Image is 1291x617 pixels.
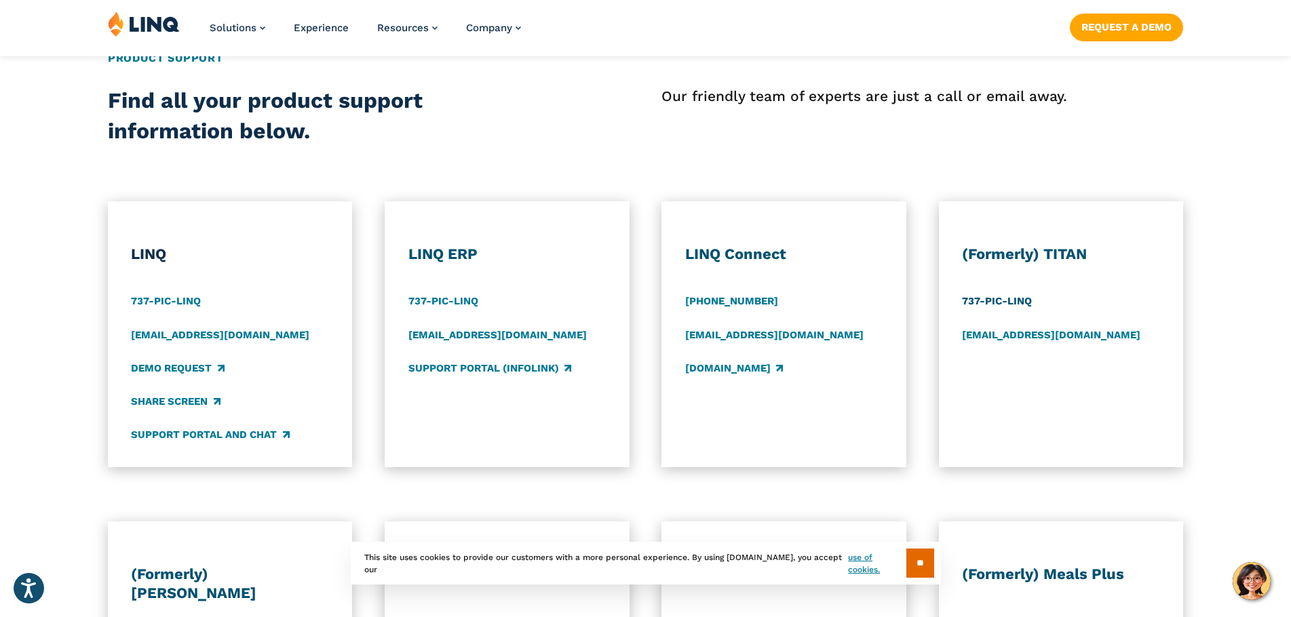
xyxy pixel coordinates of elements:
a: [EMAIL_ADDRESS][DOMAIN_NAME] [131,327,309,342]
p: Our friendly team of experts are just a call or email away. [661,85,1183,107]
a: [DOMAIN_NAME] [685,361,783,376]
button: Hello, have a question? Let’s chat. [1233,562,1271,600]
nav: Button Navigation [1070,11,1183,41]
h3: LINQ ERP [408,245,606,264]
h3: LINQ [131,245,328,264]
a: Resources [377,22,438,34]
nav: Primary Navigation [210,11,521,56]
span: Solutions [210,22,256,34]
h3: (Formerly) TITAN [962,245,1159,264]
a: Request a Demo [1070,14,1183,41]
span: Company [466,22,512,34]
a: Support Portal (Infolink) [408,361,571,376]
a: Share Screen [131,394,220,409]
a: Support Portal and Chat [131,428,289,443]
h3: LINQ Connect [685,245,883,264]
a: [EMAIL_ADDRESS][DOMAIN_NAME] [962,327,1140,342]
img: LINQ | K‑12 Software [108,11,180,37]
a: 737-PIC-LINQ [408,294,478,309]
a: 737-PIC-LINQ [131,294,201,309]
a: [EMAIL_ADDRESS][DOMAIN_NAME] [408,327,587,342]
a: use of cookies. [848,551,906,576]
a: [PHONE_NUMBER] [685,294,778,309]
a: 737-PIC-LINQ [962,294,1032,309]
span: Resources [377,22,429,34]
a: Solutions [210,22,265,34]
a: [EMAIL_ADDRESS][DOMAIN_NAME] [685,327,864,342]
a: Experience [294,22,349,34]
a: Demo Request [131,361,224,376]
div: This site uses cookies to provide our customers with a more personal experience. By using [DOMAIN... [351,542,941,584]
h2: Product Support [108,50,1184,66]
h2: Find all your product support information below. [108,85,537,147]
a: Company [466,22,521,34]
